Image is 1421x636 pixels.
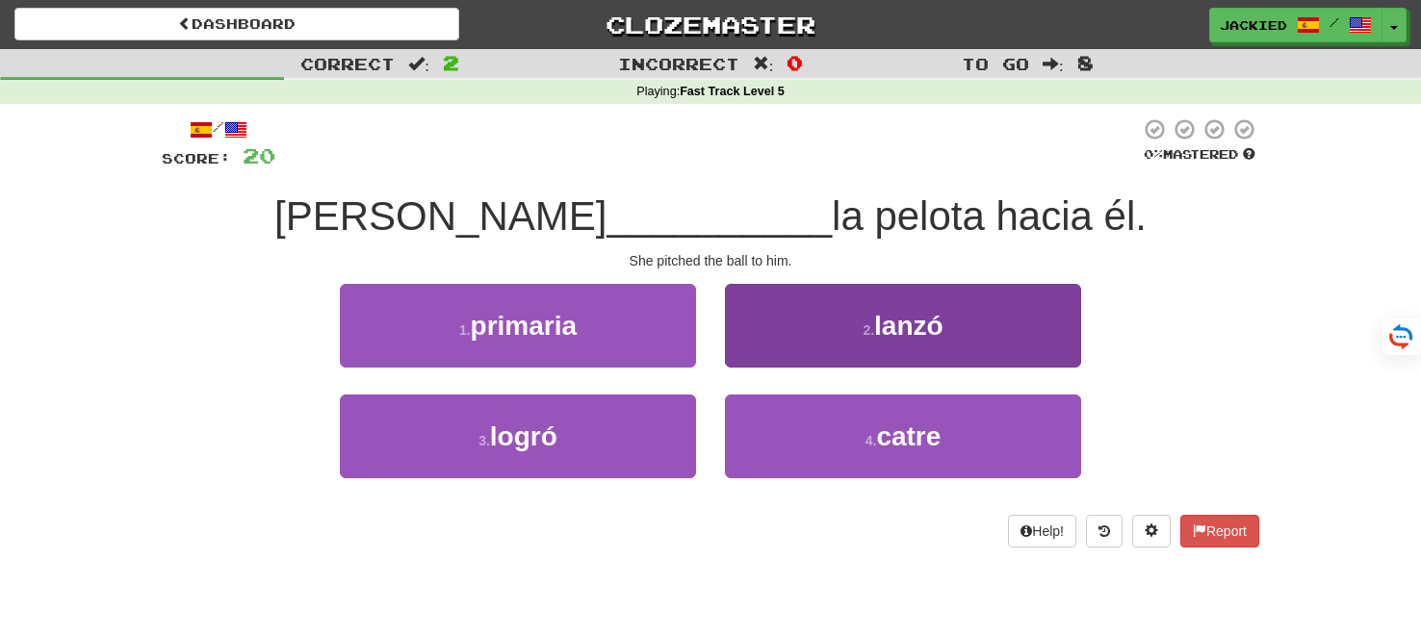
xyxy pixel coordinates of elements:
span: Incorrect [618,54,739,73]
span: : [408,56,429,72]
span: 8 [1077,51,1094,74]
span: / [1330,15,1339,29]
small: 3 . [478,433,490,448]
small: 2 . [863,322,874,338]
span: [PERSON_NAME] [274,193,607,239]
span: : [753,56,774,72]
span: primaria [471,311,578,341]
div: / [162,117,275,141]
a: Dashboard [14,8,459,40]
div: She pitched the ball to him. [162,251,1259,270]
span: Score: [162,150,231,166]
small: 4 . [866,433,877,448]
span: 0 [787,51,803,74]
a: jackied / [1209,8,1382,42]
button: 1.primaria [340,284,696,368]
span: __________ [607,193,832,239]
button: Report [1180,515,1259,547]
a: Clozemaster [488,8,933,41]
span: 20 [243,143,275,167]
small: 1 . [459,322,471,338]
span: To go [962,54,1029,73]
span: catre [876,421,941,451]
span: 0 % [1144,146,1163,162]
button: Help! [1008,515,1076,547]
span: Correct [300,54,395,73]
span: 2 [443,51,459,74]
span: la pelota hacia él. [832,193,1147,239]
div: Mastered [1140,146,1259,164]
button: Round history (alt+y) [1086,515,1123,547]
span: jackied [1220,16,1287,34]
span: : [1043,56,1064,72]
strong: Fast Track Level 5 [680,85,785,98]
button: 3.logró [340,394,696,478]
button: 2.lanzó [725,284,1081,368]
span: lanzó [874,311,943,341]
span: logró [490,421,557,451]
button: 4.catre [725,394,1081,478]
